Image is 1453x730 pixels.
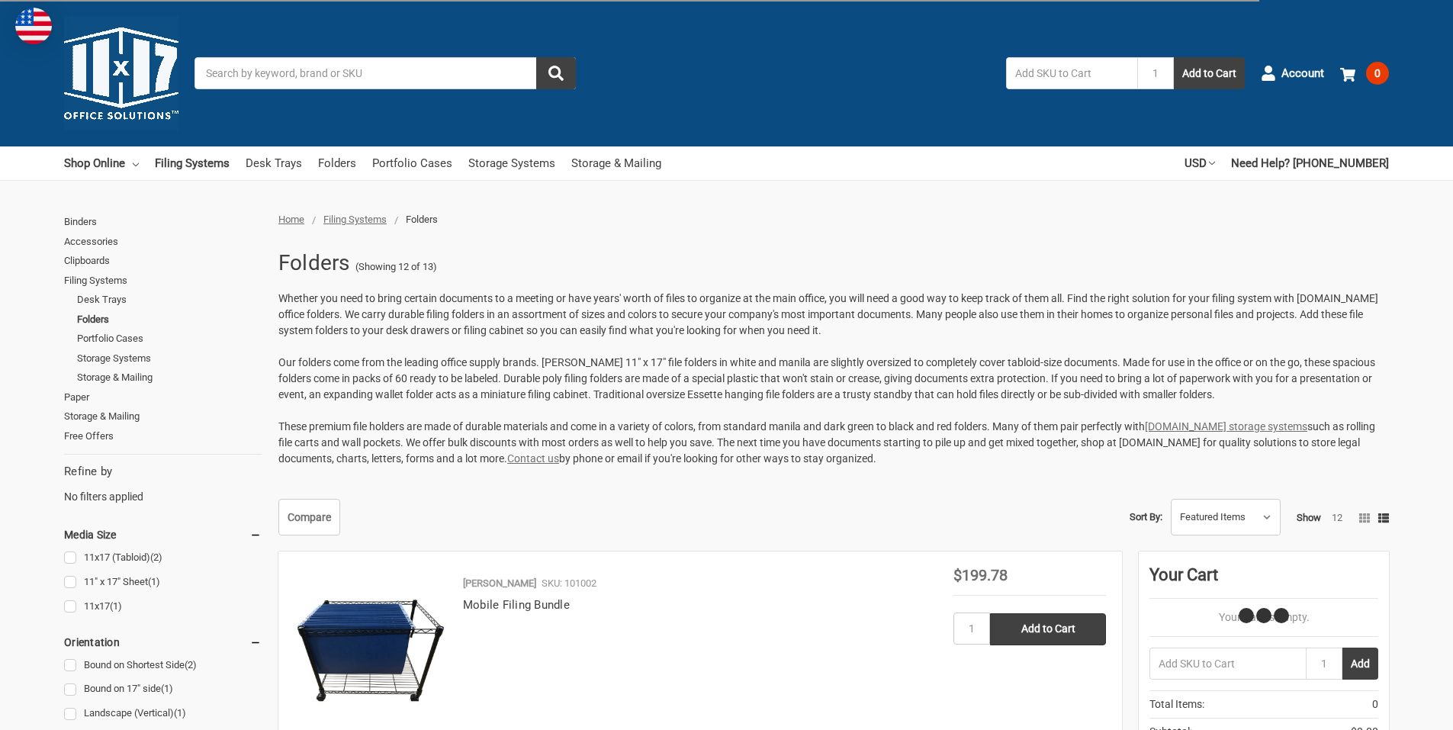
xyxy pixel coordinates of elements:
h5: Media Size [64,526,262,544]
span: (2) [150,552,162,563]
p: Your Cart Is Empty. [1149,609,1378,625]
a: USD [1185,146,1215,180]
a: Portfolio Cases [77,329,262,349]
a: Bound on 17" side [64,679,262,699]
h5: Refine by [64,463,262,481]
p: These premium file holders are made of durable materials and come in a variety of colors, from st... [278,419,1389,467]
span: Account [1281,65,1324,82]
a: Binders [64,212,262,232]
img: Mobile Filing Bundle [294,568,447,720]
p: Whether you need to bring certain documents to a meeting or have years' worth of files to organiz... [278,291,1389,339]
a: 12 [1332,512,1342,523]
a: Portfolio Cases [372,146,452,180]
a: Bound on Shortest Side [64,655,262,676]
a: Need Help? [PHONE_NUMBER] [1231,146,1389,180]
a: Account [1261,53,1324,93]
img: duty and tax information for United States [15,8,52,44]
span: (1) [110,600,122,612]
p: Our folders come from the leading office supply brands. [PERSON_NAME] 11" x 17" file folders in w... [278,355,1389,403]
a: Storage & Mailing [64,407,262,426]
input: Search by keyword, brand or SKU [194,57,576,89]
a: Storage & Mailing [571,146,661,180]
a: Storage Systems [77,349,262,368]
a: Landscape (Vertical) [64,703,262,724]
img: 11x17.com [64,16,178,130]
a: Folders [77,310,262,330]
a: Filing Systems [155,146,230,180]
a: 0 [1340,53,1389,93]
a: Desk Trays [246,146,302,180]
a: Shop Online [64,146,139,180]
span: 0 [1372,696,1378,712]
a: Desk Trays [77,290,262,310]
span: 0 [1366,62,1389,85]
a: [DOMAIN_NAME] storage systems [1145,420,1307,433]
a: Filing Systems [64,271,262,291]
input: Add to Cart [990,613,1106,645]
label: Sort By: [1130,506,1162,529]
a: 11x17 [64,597,262,617]
button: Add [1342,648,1378,680]
a: Mobile Filing Bundle [463,598,570,612]
span: Folders [406,214,438,225]
a: Folders [318,146,356,180]
span: $199.78 [953,566,1008,584]
a: Filing Systems [323,214,387,225]
span: (2) [185,659,197,671]
input: Add SKU to Cart [1149,648,1306,680]
a: Contact us [507,452,559,465]
a: Paper [64,388,262,407]
a: 11x17 (Tabloid) [64,548,262,568]
a: Storage & Mailing [77,368,262,388]
button: Add to Cart [1174,57,1245,89]
p: [PERSON_NAME] [463,576,536,591]
h5: Orientation [64,633,262,651]
div: No filters applied [64,463,262,504]
a: Accessories [64,232,262,252]
span: Total Items: [1149,696,1204,712]
span: (Showing 12 of 13) [355,259,437,275]
input: Add SKU to Cart [1006,57,1137,89]
a: 11" x 17" Sheet [64,572,262,593]
span: (1) [148,576,160,587]
a: Free Offers [64,426,262,446]
a: Storage Systems [468,146,555,180]
span: Show [1297,512,1321,523]
span: (1) [174,707,186,719]
span: (1) [161,683,173,694]
a: Compare [278,499,340,535]
a: Clipboards [64,251,262,271]
a: Home [278,214,304,225]
p: SKU: 101002 [542,576,596,591]
div: Your Cart [1149,562,1378,599]
h1: Folders [278,243,350,283]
